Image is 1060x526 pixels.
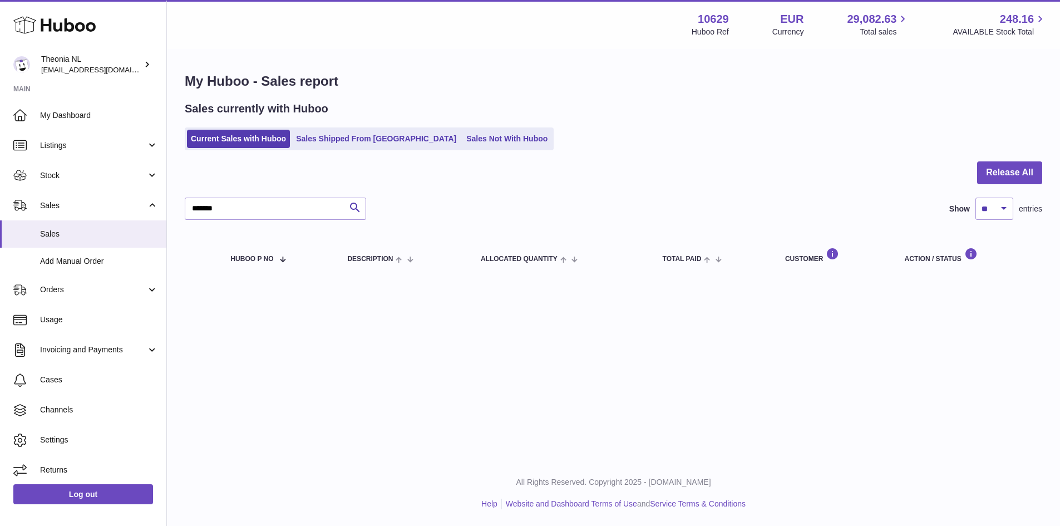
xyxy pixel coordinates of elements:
span: [EMAIL_ADDRESS][DOMAIN_NAME] [41,65,164,74]
div: Action / Status [905,248,1031,263]
button: Release All [977,161,1042,184]
span: Orders [40,284,146,295]
span: My Dashboard [40,110,158,121]
a: Help [481,499,497,508]
span: Sales [40,200,146,211]
strong: 10629 [698,12,729,27]
span: Invoicing and Payments [40,345,146,355]
span: Add Manual Order [40,256,158,267]
span: Stock [40,170,146,181]
span: Total paid [663,255,702,263]
a: Website and Dashboard Terms of Use [506,499,637,508]
span: entries [1019,204,1042,214]
span: Huboo P no [230,255,273,263]
span: Cases [40,375,158,385]
li: and [502,499,746,509]
span: Returns [40,465,158,475]
a: Current Sales with Huboo [187,130,290,148]
a: 248.16 AVAILABLE Stock Total [953,12,1047,37]
span: 29,082.63 [847,12,896,27]
span: Usage [40,314,158,325]
span: ALLOCATED Quantity [481,255,558,263]
div: Huboo Ref [692,27,729,37]
div: Customer [785,248,882,263]
a: Log out [13,484,153,504]
span: Sales [40,229,158,239]
label: Show [949,204,970,214]
img: info@wholesomegoods.eu [13,56,30,73]
a: 29,082.63 Total sales [847,12,909,37]
p: All Rights Reserved. Copyright 2025 - [DOMAIN_NAME] [176,477,1051,488]
span: 248.16 [1000,12,1034,27]
h2: Sales currently with Huboo [185,101,328,116]
span: Description [347,255,393,263]
a: Sales Not With Huboo [462,130,551,148]
span: Total sales [860,27,909,37]
h1: My Huboo - Sales report [185,72,1042,90]
a: Service Terms & Conditions [650,499,746,508]
span: AVAILABLE Stock Total [953,27,1047,37]
span: Channels [40,405,158,415]
a: Sales Shipped From [GEOGRAPHIC_DATA] [292,130,460,148]
span: Listings [40,140,146,151]
div: Currency [772,27,804,37]
div: Theonia NL [41,54,141,75]
strong: EUR [780,12,803,27]
span: Settings [40,435,158,445]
